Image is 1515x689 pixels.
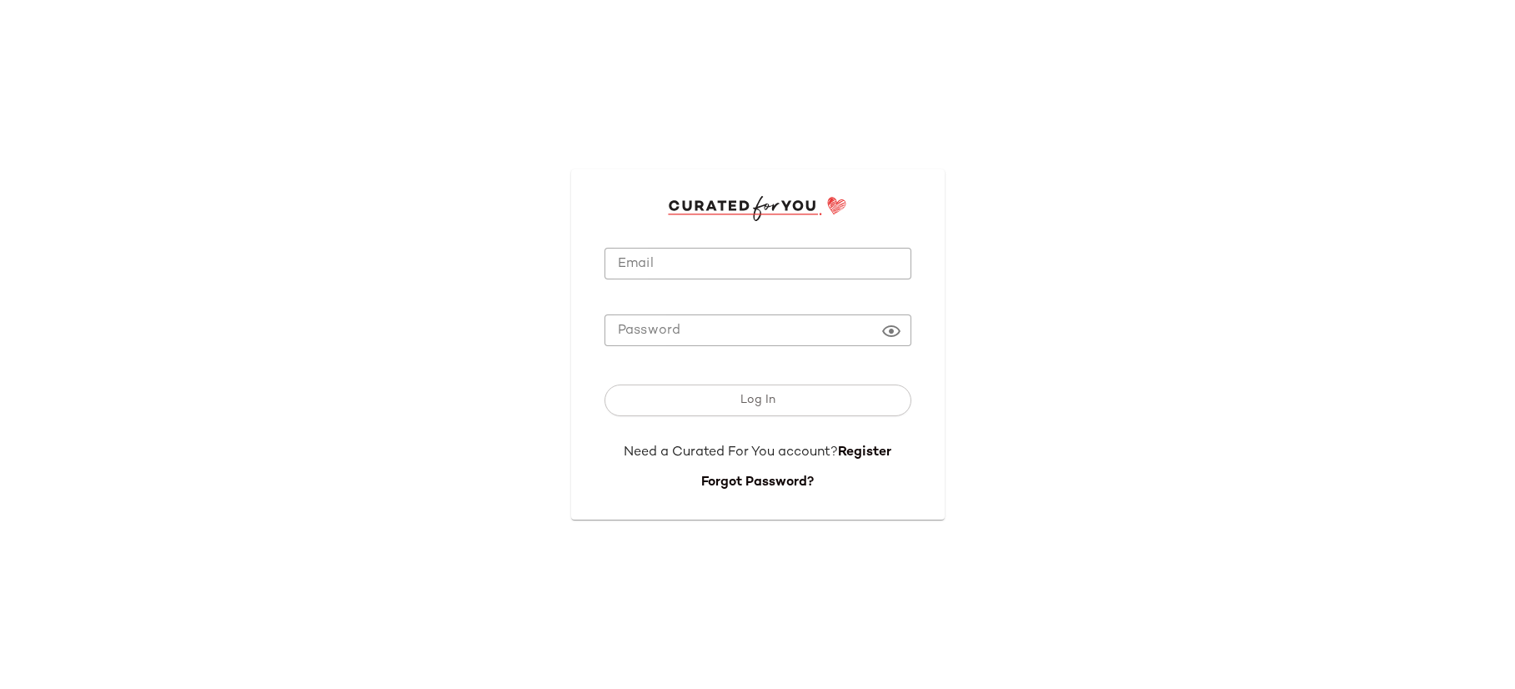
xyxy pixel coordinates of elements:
img: cfy_login_logo.DGdB1djN.svg [668,196,847,221]
a: Forgot Password? [701,475,814,490]
button: Log In [604,385,911,416]
a: Register [838,445,891,460]
span: Log In [740,394,775,407]
span: Need a Curated For You account? [624,445,838,460]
